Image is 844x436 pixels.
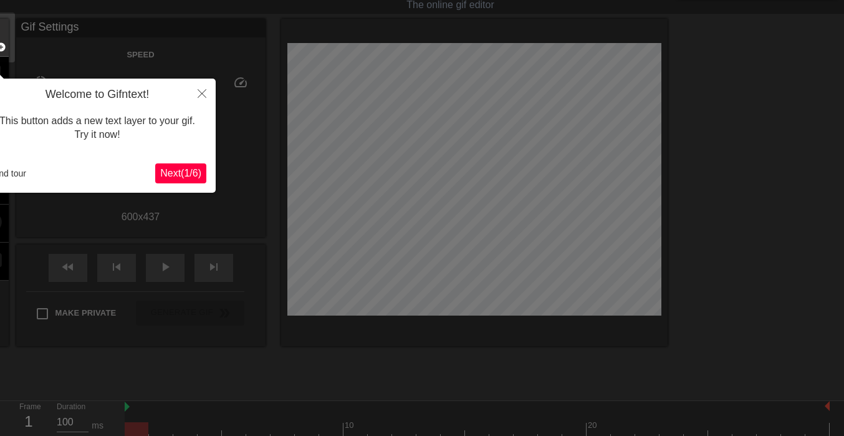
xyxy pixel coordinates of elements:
[155,163,206,183] button: Next
[188,79,216,107] button: Close
[160,168,201,178] span: Next ( 1 / 6 )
